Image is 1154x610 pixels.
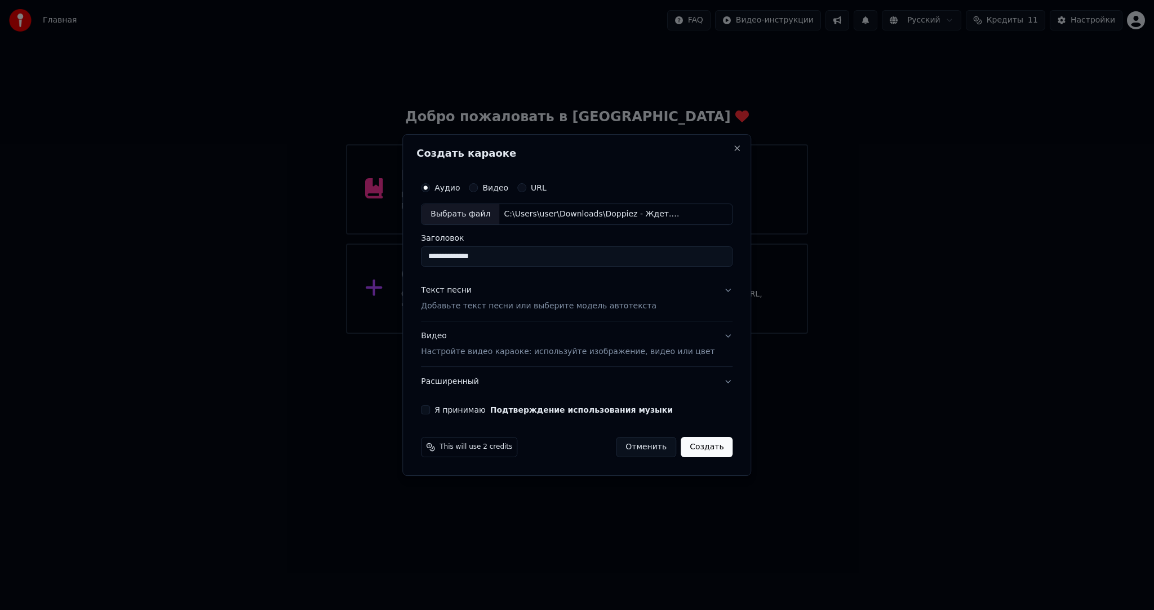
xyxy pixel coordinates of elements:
div: Выбрать файл [421,204,499,224]
label: Я принимаю [434,406,673,414]
button: Текст песниДобавьте текст песни или выберите модель автотекста [421,276,733,321]
button: Отменить [616,437,676,457]
p: Настройте видео караоке: используйте изображение, видео или цвет [421,346,714,357]
button: Я принимаю [490,406,673,414]
button: ВидеоНастройте видео караоке: используйте изображение, видео или цвет [421,321,733,366]
label: Аудио [434,184,460,192]
label: Заголовок [421,234,733,242]
span: This will use 2 credits [440,443,512,452]
div: Видео [421,330,714,357]
div: C:\Users\user\Downloads\Doppiez - Ждет.mp3 [499,209,691,220]
p: Добавьте текст песни или выберите модель автотекста [421,300,656,312]
div: Текст песни [421,285,472,296]
label: Видео [482,184,508,192]
h2: Создать караоке [416,148,737,158]
button: Создать [681,437,733,457]
label: URL [531,184,547,192]
button: Расширенный [421,367,733,396]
